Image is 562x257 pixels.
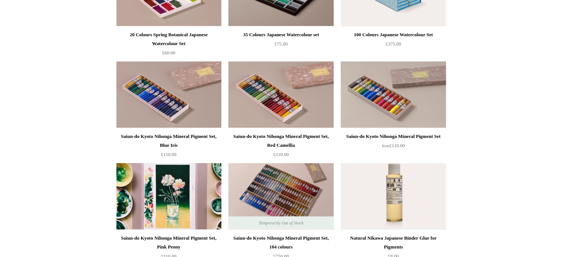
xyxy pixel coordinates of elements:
div: Saiun-do Kyoto Nihonga Mineral Pigment Set [343,132,444,141]
a: Natural Nikawa Japanese Binder Glue for Pigments Natural Nikawa Japanese Binder Glue for Pigments [341,163,446,230]
div: 20 Colours Spring Botanical Japanese Watercolour Set [118,30,219,48]
a: Saiun-do Kyoto Nihonga Mineral Pigment Set, Red Camellia £110.00 [228,132,333,162]
span: Temporarily Out of Stock [251,216,311,230]
div: 35 Colours Japanese Watercolour set [230,30,331,39]
span: £110.00 [382,143,405,148]
img: Saiun-do Kyoto Nihonga Mineral Pigment Set, Blue Iris [116,61,221,128]
img: Natural Nikawa Japanese Binder Glue for Pigments [341,163,446,230]
img: Saiun-do Kyoto Nihonga Mineral Pigment Set [341,61,446,128]
img: Saiun-do Kyoto Nihonga Mineral Pigment Set, 104 colours [228,163,333,230]
a: 100 Colours Japanese Watercolour Set £375.00 [341,30,446,61]
span: £60.00 [162,50,176,55]
img: Saiun-do Kyoto Nihonga Mineral Pigment Set, Pink Peony [116,163,221,230]
div: Saiun-do Kyoto Nihonga Mineral Pigment Set, Red Camellia [230,132,331,150]
div: Saiun-do Kyoto Nihonga Mineral Pigment Set, 104 colours [230,234,331,251]
span: £110.00 [273,152,289,157]
img: Saiun-do Kyoto Nihonga Mineral Pigment Set, Red Camellia [228,61,333,128]
a: 35 Colours Japanese Watercolour set £75.00 [228,30,333,61]
div: 100 Colours Japanese Watercolour Set [343,30,444,39]
a: Saiun-do Kyoto Nihonga Mineral Pigment Set, Red Camellia Saiun-do Kyoto Nihonga Mineral Pigment S... [228,61,333,128]
span: from [382,144,389,148]
a: 20 Colours Spring Botanical Japanese Watercolour Set £60.00 [116,30,221,61]
a: Saiun-do Kyoto Nihonga Mineral Pigment Set, 104 colours Saiun-do Kyoto Nihonga Mineral Pigment Se... [228,163,333,230]
span: £110.00 [161,152,177,157]
a: Saiun-do Kyoto Nihonga Mineral Pigment Set Saiun-do Kyoto Nihonga Mineral Pigment Set [341,61,446,128]
span: £75.00 [275,41,288,47]
a: Saiun-do Kyoto Nihonga Mineral Pigment Set from£110.00 [341,132,446,162]
a: Saiun-do Kyoto Nihonga Mineral Pigment Set, Blue Iris £110.00 [116,132,221,162]
div: Natural Nikawa Japanese Binder Glue for Pigments [343,234,444,251]
div: Saiun-do Kyoto Nihonga Mineral Pigment Set, Blue Iris [118,132,219,150]
a: Saiun-do Kyoto Nihonga Mineral Pigment Set, Pink Peony Saiun-do Kyoto Nihonga Mineral Pigment Set... [116,163,221,230]
span: £375.00 [385,41,401,47]
a: Saiun-do Kyoto Nihonga Mineral Pigment Set, Blue Iris Saiun-do Kyoto Nihonga Mineral Pigment Set,... [116,61,221,128]
div: Saiun-do Kyoto Nihonga Mineral Pigment Set, Pink Peony [118,234,219,251]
